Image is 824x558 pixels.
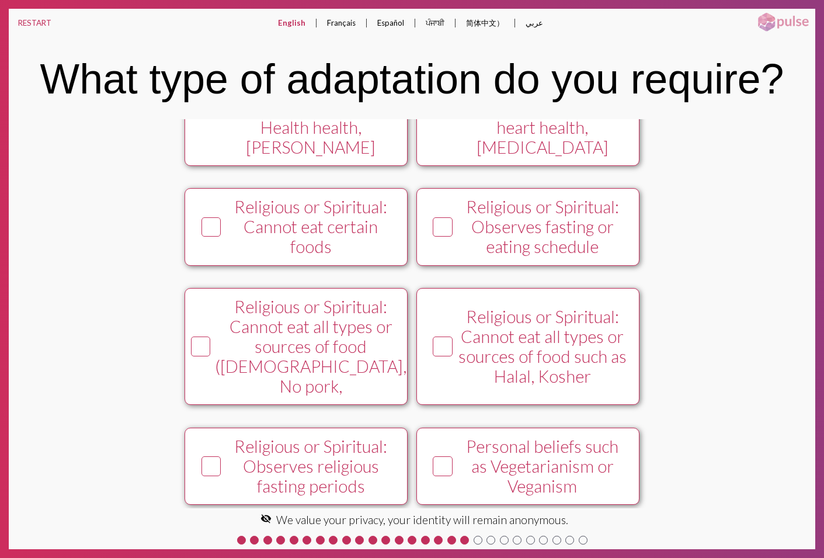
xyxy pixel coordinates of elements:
button: English [269,9,315,37]
button: Personal beliefs such as Vegetarianism or Veganism [416,428,639,505]
div: Religious or Spiritual: Cannot eat all types or sources of food such as Halal, Kosher [457,307,628,386]
button: Religious or Spiritual: Cannot eat certain foods [185,188,408,266]
div: Religious or Spiritual: Cannot eat all types or sources of food ([DEMOGRAPHIC_DATA], No pork, [215,297,406,396]
div: Religious or Spiritual: Cannot eat certain foods [226,197,397,257]
img: pulsehorizontalsmall.png [754,12,812,33]
button: Religious or Spiritual: Observes fasting or eating schedule [416,188,639,266]
button: عربي [516,9,552,37]
span: We value your privacy, your identity will remain anonymous. [276,513,568,526]
div: Religious or Spiritual: Observes religious fasting periods [226,436,397,496]
div: Religious or Spiritual: Observes fasting or eating schedule [457,197,628,257]
button: Religious or Spiritual: Cannot eat all types or sources of food ([DEMOGRAPHIC_DATA], No pork, [185,288,408,405]
button: Español [368,9,413,37]
button: Religious or Spiritual: Cannot eat all types or sources of food such as Halal, Kosher [416,288,639,405]
button: Français [318,9,365,37]
mat-icon: visibility_off [260,513,272,524]
button: Religious or Spiritual: Observes religious fasting periods [185,428,408,505]
button: 简体中文） [457,9,513,38]
button: ਪੰਜਾਬੀ [416,9,454,37]
div: What type of adaptation do you require? [40,55,784,103]
button: RESTART [9,9,61,37]
div: Personal beliefs such as Vegetarianism or Veganism [457,436,628,496]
